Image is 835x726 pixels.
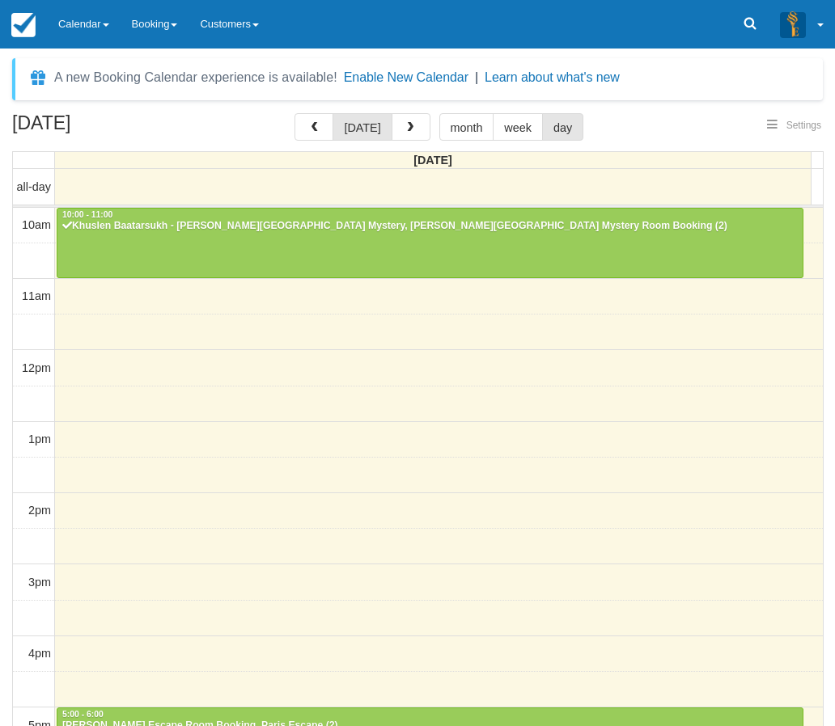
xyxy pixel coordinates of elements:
button: week [493,113,543,141]
span: [DATE] [413,154,452,167]
div: A new Booking Calendar experience is available! [54,68,337,87]
span: 10am [22,218,51,231]
span: | [475,70,478,84]
button: Enable New Calendar [344,70,468,86]
img: checkfront-main-nav-mini-logo.png [11,13,36,37]
span: 12pm [22,361,51,374]
span: 3pm [28,576,51,589]
button: Settings [757,114,831,137]
span: 2pm [28,504,51,517]
span: 1pm [28,433,51,445]
a: Learn about what's new [485,70,620,84]
span: Settings [786,120,821,131]
span: all-day [17,180,51,193]
span: 11am [22,289,51,302]
button: [DATE] [333,113,392,141]
div: Khuslen Baatarsukh - [PERSON_NAME][GEOGRAPHIC_DATA] Mystery, [PERSON_NAME][GEOGRAPHIC_DATA] Myste... [61,220,799,233]
button: day [542,113,583,141]
img: A3 [780,11,806,37]
span: 5:00 - 6:00 [62,710,104,719]
h2: [DATE] [12,113,217,143]
button: month [439,113,494,141]
a: 10:00 - 11:00Khuslen Baatarsukh - [PERSON_NAME][GEOGRAPHIC_DATA] Mystery, [PERSON_NAME][GEOGRAPHI... [57,208,803,279]
span: 10:00 - 11:00 [62,210,112,219]
span: 4pm [28,647,51,660]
